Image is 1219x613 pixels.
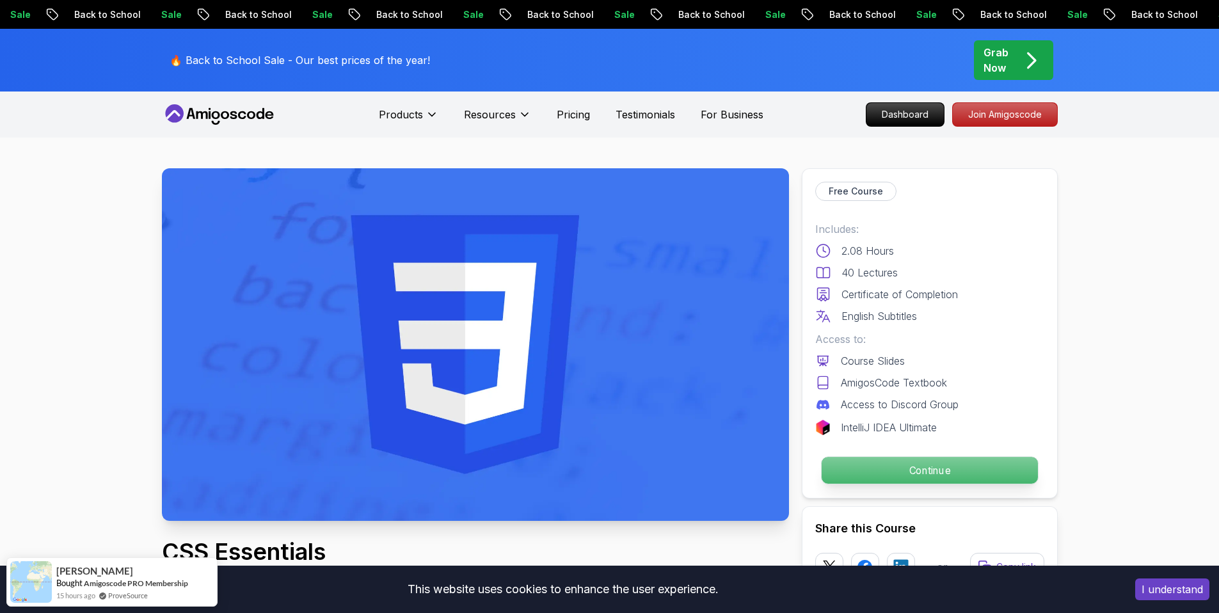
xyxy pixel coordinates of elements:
[841,353,905,369] p: Course Slides
[668,8,755,21] p: Back to School
[10,575,1116,603] div: This website uses cookies to enhance the user experience.
[819,8,906,21] p: Back to School
[841,397,959,412] p: Access to Discord Group
[953,103,1057,126] p: Join Amigoscode
[151,8,192,21] p: Sale
[215,8,302,21] p: Back to School
[1121,8,1208,21] p: Back to School
[829,185,883,198] p: Free Course
[815,221,1044,237] p: Includes:
[56,566,133,577] span: [PERSON_NAME]
[841,375,947,390] p: AmigosCode Textbook
[815,520,1044,537] h2: Share this Course
[162,168,789,521] img: css-essentials_thumbnail
[866,102,944,127] a: Dashboard
[1057,8,1098,21] p: Sale
[937,559,948,575] p: or
[56,590,95,601] span: 15 hours ago
[379,107,438,132] button: Products
[10,561,52,603] img: provesource social proof notification image
[952,102,1058,127] a: Join Amigoscode
[821,457,1037,484] p: Continue
[970,8,1057,21] p: Back to School
[604,8,645,21] p: Sale
[815,331,1044,347] p: Access to:
[984,45,1008,76] p: Grab Now
[84,578,188,588] a: Amigoscode PRO Membership
[841,420,937,435] p: IntelliJ IDEA Ultimate
[1135,578,1209,600] button: Accept cookies
[464,107,516,122] p: Resources
[162,539,574,564] h1: CSS Essentials
[616,107,675,122] a: Testimonials
[820,456,1038,484] button: Continue
[302,8,343,21] p: Sale
[379,107,423,122] p: Products
[464,107,531,132] button: Resources
[453,8,494,21] p: Sale
[64,8,151,21] p: Back to School
[557,107,590,122] a: Pricing
[56,578,83,588] span: Bought
[701,107,763,122] a: For Business
[970,553,1044,581] button: Copy link
[906,8,947,21] p: Sale
[366,8,453,21] p: Back to School
[755,8,796,21] p: Sale
[866,103,944,126] p: Dashboard
[841,287,958,302] p: Certificate of Completion
[170,52,430,68] p: 🔥 Back to School Sale - Our best prices of the year!
[108,590,148,601] a: ProveSource
[517,8,604,21] p: Back to School
[996,561,1036,573] p: Copy link
[815,420,831,435] img: jetbrains logo
[841,308,917,324] p: English Subtitles
[841,265,898,280] p: 40 Lectures
[841,243,894,259] p: 2.08 Hours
